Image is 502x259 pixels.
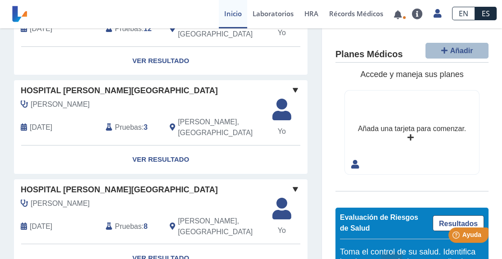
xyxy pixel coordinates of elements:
span: Pruebas [115,122,141,133]
a: Resultados [433,215,484,231]
span: Hospital [PERSON_NAME][GEOGRAPHIC_DATA] [21,184,218,196]
span: Accede y maneja sus planes [360,70,463,79]
iframe: Help widget launcher [422,224,492,249]
span: Evaluación de Riesgos de Salud [340,214,418,232]
span: Vera Alvarez, Juan [31,198,90,209]
b: 8 [144,223,148,230]
span: HRA [304,9,318,18]
span: Ponce, PR [178,216,263,237]
div: Añada una tarjeta para comenzar. [358,123,466,134]
button: Añadir [425,43,488,59]
a: Ver Resultado [14,47,308,75]
a: Ver Resultado [14,145,308,174]
span: Vera Alvarez, Juan [31,99,90,110]
h4: Planes Médicos [335,49,403,60]
span: Yo [267,27,297,38]
div: : [99,117,163,138]
div: : [99,216,163,237]
b: 12 [144,25,152,32]
span: 2025-10-13 [30,23,52,34]
span: Yo [267,126,297,137]
b: 3 [144,123,148,131]
span: 2025-08-06 [30,122,52,133]
span: Pruebas [115,23,141,34]
span: Añadir [450,47,473,55]
span: Yo [267,225,297,236]
span: Ponce, PR [178,117,263,138]
span: Hospital [PERSON_NAME][GEOGRAPHIC_DATA] [21,85,218,97]
a: EN [452,7,475,20]
a: ES [475,7,497,20]
div: : [99,18,163,40]
span: Pruebas [115,221,141,232]
span: Ponce, PR [178,18,263,40]
span: 2024-06-18 [30,221,52,232]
